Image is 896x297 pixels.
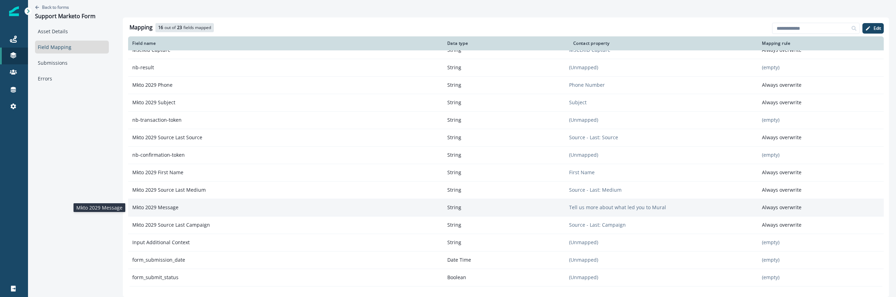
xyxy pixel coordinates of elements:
p: (empty) [758,254,884,266]
p: Mkto 2029 Subject [128,96,443,109]
p: Always overwrite [758,79,884,91]
a: Errors [35,72,109,85]
p: Mkto 2029 Source Last Source [128,131,443,144]
p: Date Time [443,254,569,266]
div: Data type [447,41,565,46]
p: Boolean [443,271,569,284]
p: 16 [158,24,163,31]
p: nb-result [128,61,443,74]
a: Field Mapping [35,41,109,54]
p: Always overwrite [758,219,884,231]
p: String [443,184,569,196]
p: Always overwrite [758,201,884,214]
p: Always overwrite [758,131,884,144]
p: Always overwrite [758,166,884,179]
p: nb-confirmation-token [128,149,443,161]
p: (Unmapped) [569,256,758,263]
p: String [443,166,569,179]
p: String [443,131,569,144]
a: Submissions [35,56,109,69]
button: Go back [35,4,69,10]
p: String [443,149,569,161]
p: nb-transaction-token [128,114,443,126]
p: (empty) [758,271,884,284]
p: form_submission_date [128,254,443,266]
p: Source - Last: Medium [569,186,758,193]
p: First Name [569,169,758,176]
p: Subject [569,99,758,106]
p: Always overwrite [758,96,884,109]
p: Back to forms [42,4,69,10]
p: (empty) [758,61,884,74]
p: form_submit_status [128,271,443,284]
p: Mkto 2029 Phone [128,79,443,91]
p: (Unmapped) [569,116,758,123]
img: Inflection [9,6,19,16]
button: Edit [862,23,884,34]
p: Mkto 2029 Source Last Medium [128,184,443,196]
p: (Unmapped) [569,64,758,71]
p: (empty) [758,114,884,126]
p: String [443,114,569,126]
p: Tell us more about what led you to Mural [569,204,758,211]
div: Field name [132,41,439,46]
p: Always overwrite [758,184,884,196]
h2: Mapping [129,24,153,31]
p: (Unmapped) [569,151,758,158]
a: Asset Details [35,25,109,38]
p: String [443,236,569,249]
p: String [443,61,569,74]
p: (empty) [758,236,884,249]
div: Mapping rule [762,41,880,46]
p: Contact property [573,41,610,46]
p: (Unmapped) [569,274,758,281]
p: String [443,96,569,109]
p: Phone Number [569,82,758,89]
p: Edit [874,26,881,31]
p: Source - Last: Source [569,134,758,141]
div: Support Marketo Form [35,13,96,21]
p: String [443,201,569,214]
p: String [443,79,569,91]
p: out of [164,24,176,31]
p: Mkto 2029 First Name [128,166,443,179]
p: (empty) [758,149,884,161]
p: String [443,219,569,231]
p: Mkto 2029 Source Last Campaign [128,219,443,231]
p: fields mapped [183,24,211,31]
p: Input Additional Context [128,236,443,249]
p: (Unmapped) [569,239,758,246]
p: Mkto 2029 Message [128,201,443,214]
p: Source - Last: Campaign [569,221,758,228]
p: 23 [177,24,182,31]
